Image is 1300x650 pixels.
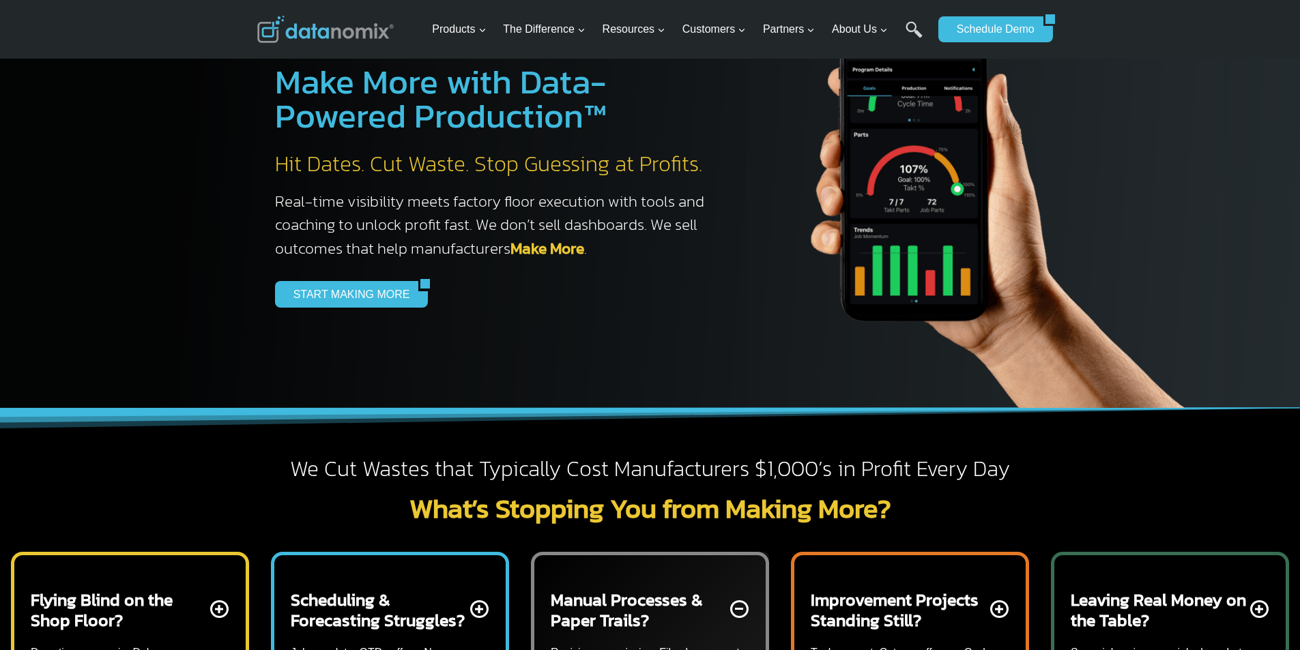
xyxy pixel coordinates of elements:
span: State/Region [307,168,360,181]
a: Terms [153,304,173,314]
a: START MAKING MORE [275,281,419,307]
h2: What’s Stopping You from Making More? [257,494,1043,522]
span: About Us [832,20,888,38]
a: Search [906,21,923,52]
h2: We Cut Wastes that Typically Cost Manufacturers $1,000’s in Profit Every Day [257,455,1043,484]
span: Partners [763,20,815,38]
h2: Improvement Projects Standing Still? [811,589,987,630]
span: Last Name [307,1,351,13]
h2: Manual Processes & Paper Trails? [551,589,727,630]
span: Resources [603,20,665,38]
a: Schedule Demo [938,16,1043,42]
span: The Difference [503,20,586,38]
h2: Leaving Real Money on the Table? [1071,589,1247,630]
span: Customers [682,20,746,38]
h2: Scheduling & Forecasting Struggles? [291,589,467,630]
h2: Hit Dates. Cut Waste. Stop Guessing at Profits. [275,150,719,179]
nav: Primary Navigation [427,8,931,52]
h1: Make More with Data-Powered Production™ [275,65,719,133]
span: Products [432,20,486,38]
img: Datanomix [257,16,394,43]
h3: Real-time visibility meets factory floor execution with tools and coaching to unlock profit fast.... [275,190,719,261]
iframe: Popup CTA [7,409,226,643]
span: Phone number [307,57,369,69]
a: Privacy Policy [186,304,230,314]
a: Make More [510,237,584,260]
